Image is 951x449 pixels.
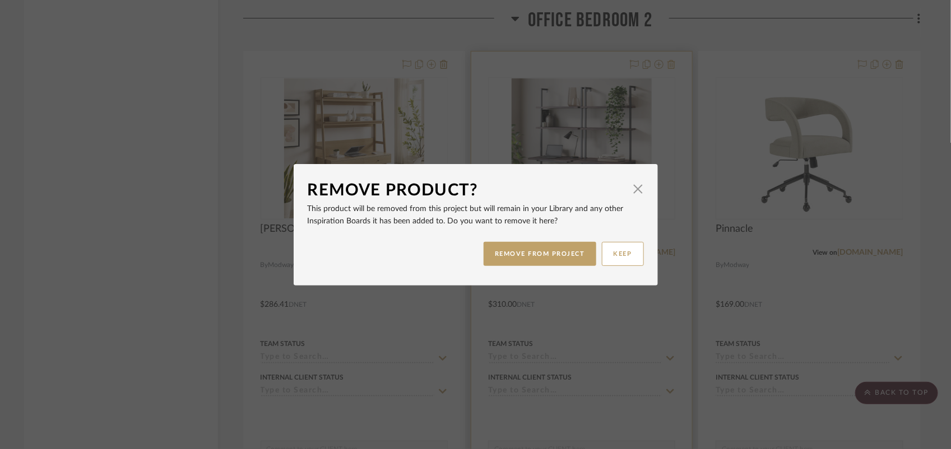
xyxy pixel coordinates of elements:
p: This product will be removed from this project but will remain in your Library and any other Insp... [308,203,644,227]
button: KEEP [602,242,644,266]
button: REMOVE FROM PROJECT [484,242,596,266]
button: Close [627,178,650,200]
dialog-header: Remove Product? [308,178,644,203]
div: Remove Product? [308,178,627,203]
